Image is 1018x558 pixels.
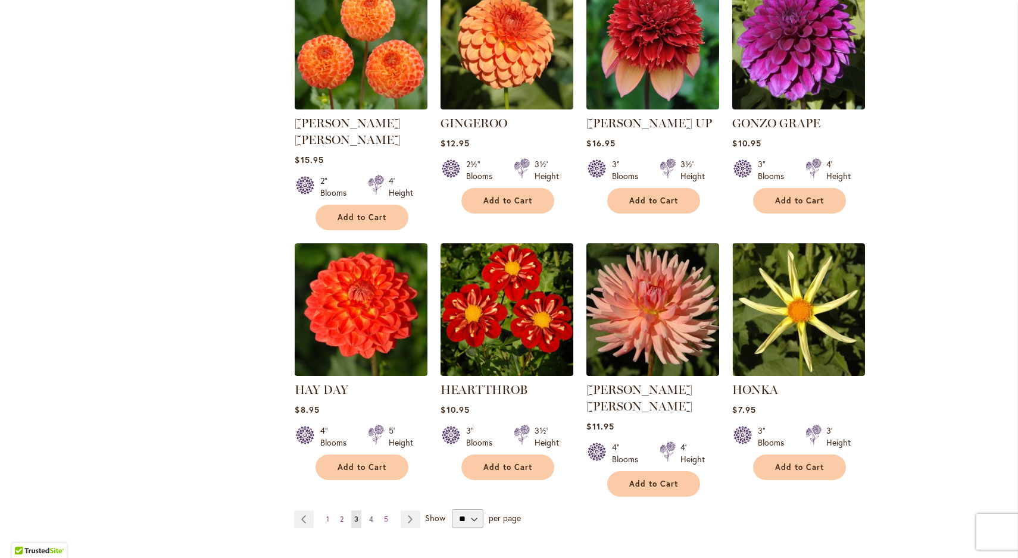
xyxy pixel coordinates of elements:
div: 3" Blooms [758,158,791,182]
a: 4 [366,510,376,528]
span: $7.95 [732,404,755,415]
span: $10.95 [441,404,469,415]
a: HEARTTHROB [441,367,573,378]
a: 2 [337,510,346,528]
a: HAY DAY [295,383,348,397]
span: $10.95 [732,137,761,149]
span: Add to Cart [775,196,824,206]
div: 3" Blooms [758,425,791,449]
span: $8.95 [295,404,319,415]
a: GONZO GRAPE [732,101,865,112]
button: Add to Cart [461,188,554,214]
button: Add to Cart [316,205,408,230]
a: HONKA [732,367,865,378]
img: HEATHER MARIE [586,243,719,376]
a: GINGER WILLO [295,101,427,112]
a: HEARTTHROB [441,383,527,397]
a: GINGEROO [441,116,507,130]
span: 2 [340,515,344,523]
div: 4" Blooms [320,425,354,449]
span: Add to Cart [338,212,386,222]
span: 1 [326,515,329,523]
span: Add to Cart [483,462,532,472]
span: per page [489,512,521,523]
span: $11.95 [586,421,614,432]
button: Add to Cart [753,454,846,480]
span: Add to Cart [483,196,532,206]
span: Show [425,512,445,523]
div: 3' Height [826,425,851,449]
a: HAY DAY [295,367,427,378]
button: Add to Cart [461,454,554,480]
a: 1 [323,510,332,528]
span: $15.95 [295,154,323,165]
img: HONKA [732,243,865,376]
span: 4 [369,515,373,523]
a: GITTY UP [586,101,719,112]
span: 3 [354,515,358,523]
div: 4" Blooms [612,441,645,465]
a: [PERSON_NAME] [PERSON_NAME] [586,383,692,413]
a: 5 [381,510,391,528]
a: GONZO GRAPE [732,116,820,130]
div: 4' Height [826,158,851,182]
div: 4' Height [389,175,413,199]
span: Add to Cart [775,462,824,472]
div: 2½" Blooms [466,158,499,182]
span: Add to Cart [338,462,386,472]
iframe: Launch Accessibility Center [9,516,42,549]
div: 2" Blooms [320,175,354,199]
div: 5' Height [389,425,413,449]
div: 3" Blooms [466,425,499,449]
button: Add to Cart [316,454,408,480]
button: Add to Cart [753,188,846,214]
div: 3½' Height [680,158,705,182]
div: 3½' Height [535,158,559,182]
span: Add to Cart [629,196,678,206]
button: Add to Cart [607,188,700,214]
img: HEARTTHROB [441,243,573,376]
a: [PERSON_NAME] UP [586,116,712,130]
button: Add to Cart [607,471,700,497]
div: 4' Height [680,441,705,465]
span: $12.95 [441,137,469,149]
a: HONKA [732,383,778,397]
div: 3½' Height [535,425,559,449]
a: [PERSON_NAME] [PERSON_NAME] [295,116,401,147]
a: GINGEROO [441,101,573,112]
img: HAY DAY [295,243,427,376]
a: HEATHER MARIE [586,367,719,378]
span: $16.95 [586,137,615,149]
div: 3" Blooms [612,158,645,182]
span: Add to Cart [629,479,678,489]
span: 5 [384,515,388,523]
